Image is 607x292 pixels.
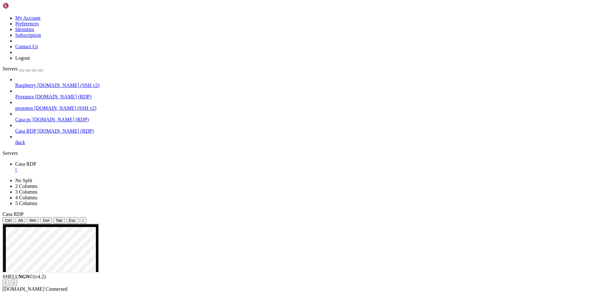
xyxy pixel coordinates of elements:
[15,167,604,173] a: 
[15,140,604,145] a: duck
[34,105,97,111] span: [DOMAIN_NAME] (SSH v2)
[15,105,604,111] a: proxmos [DOMAIN_NAME] (SSH v2)
[32,117,89,122] span: [DOMAIN_NAME] (RDP)
[3,217,14,224] button: Ctrl
[69,218,76,223] span: Esc
[3,211,23,217] span: Casa RDP
[46,286,67,292] span: Connected
[3,150,604,156] div: Servers
[18,218,23,223] span: Alt
[15,134,604,145] li: duck
[5,218,12,223] span: Ctrl
[15,111,604,123] li: Casa pc [DOMAIN_NAME] (RDP)
[15,100,604,111] li: proxmos [DOMAIN_NAME] (SSH v2)
[40,217,52,224] button: Del
[3,280,9,286] button: 
[15,83,604,88] a: Raspberry [DOMAIN_NAME] (SSH v2)
[15,15,41,21] a: My Account
[15,161,604,173] a: Casa RDP
[27,217,39,224] button: Win
[82,218,84,223] div: 
[15,32,41,38] a: Subscription
[15,105,33,111] span: proxmos
[35,94,91,99] span: [DOMAIN_NAME] (RDP)
[15,94,604,100] a: Proxmox [DOMAIN_NAME] (RDP)
[3,274,46,279] span: SHELL ©
[3,3,39,9] img: Shellngn
[10,280,17,286] button: 
[15,123,604,134] li: Casa RDP [DOMAIN_NAME] (RDP)
[15,183,37,189] a: 2 Columns
[53,217,65,224] button: Tab
[15,44,38,49] a: Contact Us
[3,66,43,71] a: Servers
[37,128,94,134] span: [DOMAIN_NAME] (RDP)
[66,217,78,224] button: Esc
[15,94,34,99] span: Proxmox
[29,218,37,223] span: Win
[15,178,32,183] a: No Split
[3,66,18,71] span: Servers
[34,274,46,279] span: 4.2.0
[15,140,25,145] span: duck
[15,128,604,134] a: Casa RDP [DOMAIN_NAME] (RDP)
[15,55,30,61] a: Logout
[15,128,36,134] span: Casa RDP
[15,27,34,32] a: Identities
[15,201,37,206] a: 5 Columns
[15,88,604,100] li: Proxmox [DOMAIN_NAME] (RDP)
[15,77,604,88] li: Raspberry [DOMAIN_NAME] (SSH v2)
[15,83,36,88] span: Raspberry
[15,21,39,26] a: Preferences
[16,217,26,224] button: Alt
[80,217,86,224] button: 
[15,161,36,167] span: Casa RDP
[43,218,49,223] span: Del
[13,281,15,285] div: 
[37,83,100,88] span: [DOMAIN_NAME] (SSH v2)
[15,195,37,200] a: 4 Columns
[5,281,7,285] div: 
[15,117,31,122] span: Casa pc
[15,189,37,195] a: 3 Columns
[56,218,63,223] span: Tab
[3,286,44,292] span: [DOMAIN_NAME]
[15,117,604,123] a: Casa pc [DOMAIN_NAME] (RDP)
[18,274,30,279] b: NGN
